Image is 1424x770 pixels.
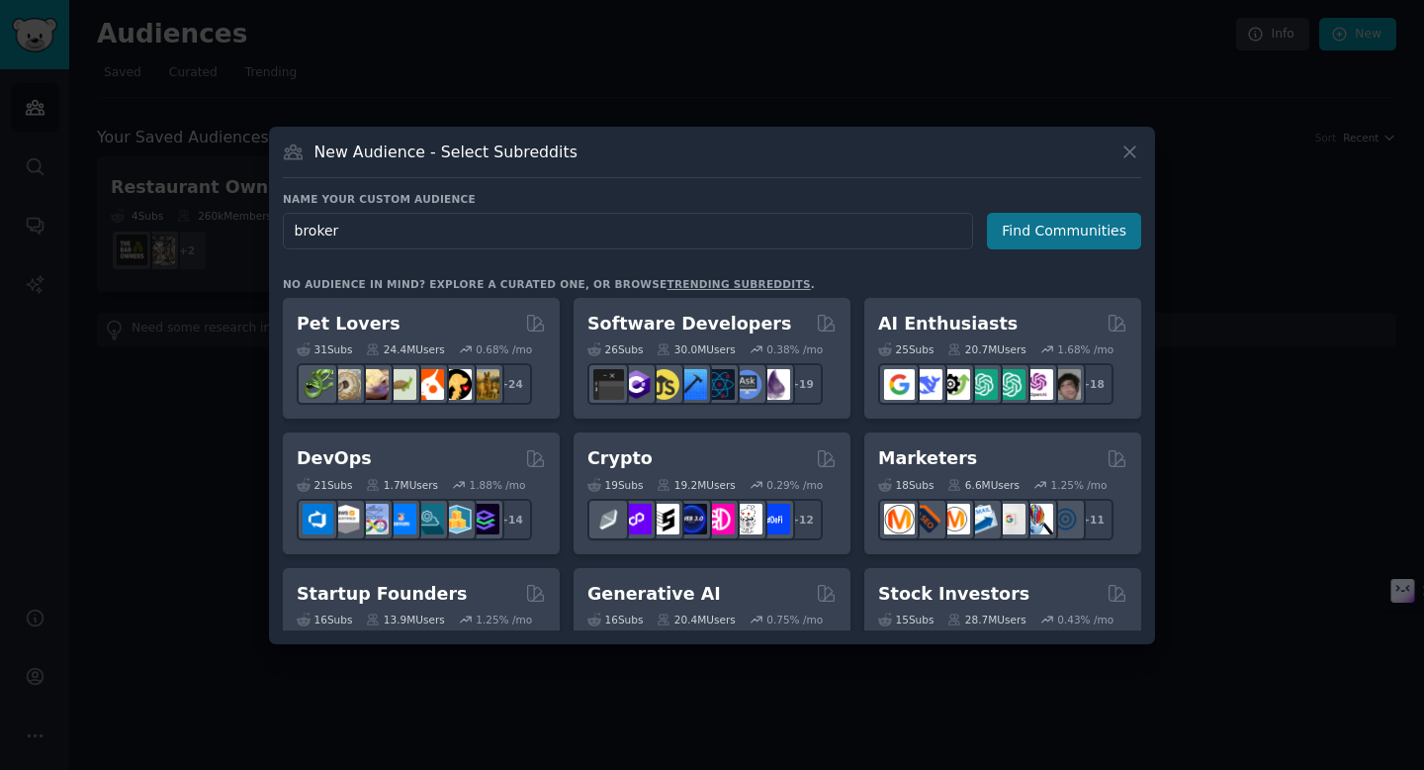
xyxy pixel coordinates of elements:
img: reactnative [704,369,735,400]
img: content_marketing [884,504,915,534]
h2: Startup Founders [297,582,467,607]
div: 0.68 % /mo [476,342,532,356]
img: web3 [676,504,707,534]
img: DeepSeek [912,369,942,400]
div: 1.25 % /mo [1051,478,1108,492]
input: Pick a short name, like "Digital Marketers" or "Movie-Goers" [283,213,973,249]
h2: DevOps [297,446,372,471]
img: AskComputerScience [732,369,762,400]
img: bigseo [912,504,942,534]
div: 26 Sub s [587,342,643,356]
img: chatgpt_prompts_ [995,369,1025,400]
div: 0.75 % /mo [766,613,823,626]
h2: Generative AI [587,582,721,607]
img: azuredevops [303,504,333,534]
div: + 12 [781,499,823,540]
div: 1.25 % /mo [476,613,532,626]
h2: Pet Lovers [297,312,400,337]
div: 19 Sub s [587,478,643,492]
div: + 18 [1072,363,1113,405]
img: PetAdvice [441,369,472,400]
h2: Stock Investors [878,582,1029,607]
div: 16 Sub s [297,613,352,626]
div: 15 Sub s [878,613,934,626]
div: 25 Sub s [878,342,934,356]
img: AWS_Certified_Experts [330,504,361,534]
img: googleads [995,504,1025,534]
img: PlatformEngineers [469,504,499,534]
div: 0.38 % /mo [766,342,823,356]
div: 6.6M Users [947,478,1020,492]
div: No audience in mind? Explore a curated one, or browse . [283,277,815,291]
img: 0xPolygon [621,504,652,534]
img: DevOpsLinks [386,504,416,534]
img: turtle [386,369,416,400]
div: + 19 [781,363,823,405]
div: 20.4M Users [657,613,735,626]
img: cockatiel [413,369,444,400]
img: OpenAIDev [1023,369,1053,400]
div: + 24 [490,363,532,405]
img: dogbreed [469,369,499,400]
div: 24.4M Users [366,342,444,356]
img: ethstaker [649,504,679,534]
div: 21 Sub s [297,478,352,492]
img: elixir [759,369,790,400]
div: 13.9M Users [366,613,444,626]
img: software [593,369,624,400]
div: 31 Sub s [297,342,352,356]
div: 18 Sub s [878,478,934,492]
a: trending subreddits [667,278,810,290]
div: + 14 [490,499,532,540]
img: CryptoNews [732,504,762,534]
h2: AI Enthusiasts [878,312,1018,337]
img: defiblockchain [704,504,735,534]
div: 1.68 % /mo [1057,342,1113,356]
img: Docker_DevOps [358,504,389,534]
h3: Name your custom audience [283,192,1141,206]
img: csharp [621,369,652,400]
img: ballpython [330,369,361,400]
img: platformengineering [413,504,444,534]
img: GoogleGeminiAI [884,369,915,400]
img: aws_cdk [441,504,472,534]
div: 0.43 % /mo [1057,613,1113,626]
img: herpetology [303,369,333,400]
div: 0.29 % /mo [766,478,823,492]
img: defi_ [759,504,790,534]
div: 19.2M Users [657,478,735,492]
img: Emailmarketing [967,504,998,534]
h2: Marketers [878,446,977,471]
img: chatgpt_promptDesign [967,369,998,400]
div: 1.88 % /mo [470,478,526,492]
img: leopardgeckos [358,369,389,400]
img: MarketingResearch [1023,504,1053,534]
h3: New Audience - Select Subreddits [314,142,578,162]
div: 30.0M Users [657,342,735,356]
img: iOSProgramming [676,369,707,400]
div: + 11 [1072,499,1113,540]
button: Find Communities [987,213,1141,249]
img: AskMarketing [939,504,970,534]
div: 1.7M Users [366,478,438,492]
div: 16 Sub s [587,613,643,626]
img: learnjavascript [649,369,679,400]
h2: Crypto [587,446,653,471]
img: ArtificalIntelligence [1050,369,1081,400]
img: AItoolsCatalog [939,369,970,400]
div: 20.7M Users [947,342,1025,356]
div: 28.7M Users [947,613,1025,626]
h2: Software Developers [587,312,791,337]
img: ethfinance [593,504,624,534]
img: OnlineMarketing [1050,504,1081,534]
